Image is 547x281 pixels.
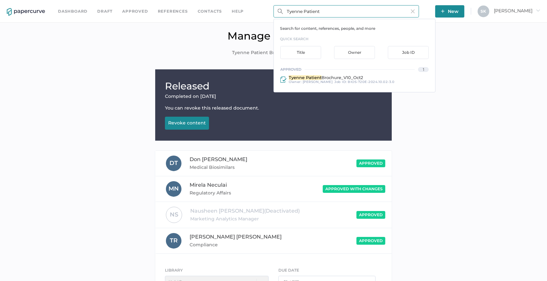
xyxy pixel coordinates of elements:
span: [PERSON_NAME] [303,80,333,84]
span: New [441,5,459,18]
span: Nausheen [PERSON_NAME] (Deactivated) [190,208,300,214]
div: 1 [418,67,429,72]
a: Dashboard [58,8,87,15]
span: approved [359,161,383,166]
span: LIBRARY [165,268,183,273]
div: Revoke content [168,120,206,126]
img: papercurve-logo-colour.7244d18c.svg [7,8,45,16]
span: [PERSON_NAME] [PERSON_NAME] [190,234,282,240]
h1: Released [165,79,382,93]
img: approved-icon.9c241b8e.svg [280,76,287,83]
span: M N [169,185,179,192]
div: approved [280,67,301,72]
div: You can revoke this released document. [165,105,382,111]
span: Don [PERSON_NAME] [190,156,247,162]
img: search.bf03fe8b.svg [278,9,283,14]
span: Tyenne Patient Brochure_V10_Oct2 [232,49,315,56]
div: help [232,8,244,15]
a: References [158,8,188,15]
span: Regulatory Affairs [190,189,287,197]
p: Search for content, references, people, and more [280,26,435,31]
div: Job ID : [334,80,394,84]
input: Search Workspace [273,5,419,18]
img: plus-white.e19ec114.svg [441,9,445,13]
img: cross-light-grey.10ea7ca4.svg [411,9,415,13]
div: Job ID [388,46,429,59]
h1: Manage approval [5,29,542,42]
a: Draft [97,8,112,15]
div: Owner [334,46,375,59]
span: Tyenne Patient [289,75,321,80]
span: Compliance [190,241,287,249]
span: approved [359,212,383,217]
i: arrow_right [536,8,540,13]
span: D T [169,159,178,167]
a: Contacts [198,8,222,15]
span: S K [481,9,486,14]
a: Tyenne PatientBrochure_V10_Oct2 Owner: [PERSON_NAME] Job ID: BIOS-720E-2024.10.02-3.0 [274,74,435,86]
div: Completed on [DATE] [165,93,382,99]
span: Brochure_V10_Oct2 [321,75,363,80]
button: New [435,5,464,18]
a: Approved [122,8,148,15]
div: Title [280,46,321,59]
span: BIOS-720E-2024.10.02-3.0 [348,80,394,84]
div: Owner: [289,80,332,84]
span: approved [359,238,383,243]
span: Medical Biosimilars [190,163,287,171]
span: [PERSON_NAME] [494,8,540,14]
span: N S [170,211,178,218]
h3: quick search [280,35,435,42]
span: Mirela Neculai [190,182,227,188]
button: Revoke content [165,117,209,130]
span: T R [170,237,178,244]
span: DUE DATE [278,268,299,273]
span: Marketing Analytics Manager [190,215,300,223]
span: approved with changes [325,186,383,191]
